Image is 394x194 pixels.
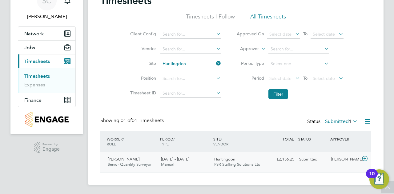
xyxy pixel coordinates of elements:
[213,141,228,146] span: VENDOR
[107,141,116,146] span: ROLE
[121,117,132,124] span: 01 of
[42,142,60,147] span: Powered by
[18,13,76,20] span: Sam Carter
[18,68,75,93] div: Timesheets
[221,137,222,141] span: /
[42,147,60,152] span: Engage
[329,154,361,164] div: [PERSON_NAME]
[268,89,288,99] button: Filter
[212,133,265,149] div: SITE
[369,169,389,189] button: Open Resource Center, 10 new notifications
[160,45,221,53] input: Search for...
[18,93,75,107] button: Finance
[24,58,50,64] span: Timesheets
[121,117,164,124] span: 01 Timesheets
[236,31,264,37] label: Approved On
[186,13,235,24] li: Timesheets I Follow
[24,31,44,37] span: Network
[18,41,75,54] button: Jobs
[128,61,156,66] label: Site
[128,31,156,37] label: Client Config
[18,27,75,40] button: Network
[128,46,156,51] label: Vendor
[325,118,358,125] label: Submitted
[160,89,221,98] input: Search for...
[214,156,235,162] span: Huntingdon
[250,13,286,24] li: All Timesheets
[105,133,159,149] div: WORKER
[236,75,264,81] label: Period
[160,30,221,39] input: Search for...
[128,90,156,96] label: Timesheet ID
[369,174,375,182] div: 10
[24,45,35,50] span: Jobs
[25,112,68,127] img: countryside-properties-logo-retina.png
[108,156,139,162] span: [PERSON_NAME]
[297,154,329,164] div: Submitted
[231,46,259,52] label: Approver
[159,133,212,149] div: PERIOD
[301,30,309,38] span: To
[123,137,124,141] span: /
[283,137,294,141] span: TOTAL
[18,112,76,127] a: Go to home page
[301,74,309,82] span: To
[161,162,174,167] span: Manual
[34,142,60,153] a: Powered byEngage
[161,156,189,162] span: [DATE] - [DATE]
[108,162,151,167] span: Senior Quantity Surveyor
[268,45,329,53] input: Search for...
[265,154,297,164] div: £2,156.25
[160,141,169,146] span: TYPE
[100,117,165,124] div: Showing
[297,133,329,145] div: STATUS
[24,73,50,79] a: Timesheets
[24,82,45,88] a: Expenses
[329,133,361,145] div: APPROVER
[269,31,291,37] span: Select date
[214,162,260,167] span: PSR Staffing Solutions Ltd
[173,137,175,141] span: /
[307,117,359,126] div: Status
[313,31,335,37] span: Select date
[18,54,75,68] button: Timesheets
[269,76,291,81] span: Select date
[349,118,352,125] span: 1
[160,74,221,83] input: Search for...
[160,60,221,68] input: Search for...
[24,97,42,103] span: Finance
[268,60,329,68] input: Select one
[128,75,156,81] label: Position
[236,61,264,66] label: Period Type
[313,76,335,81] span: Select date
